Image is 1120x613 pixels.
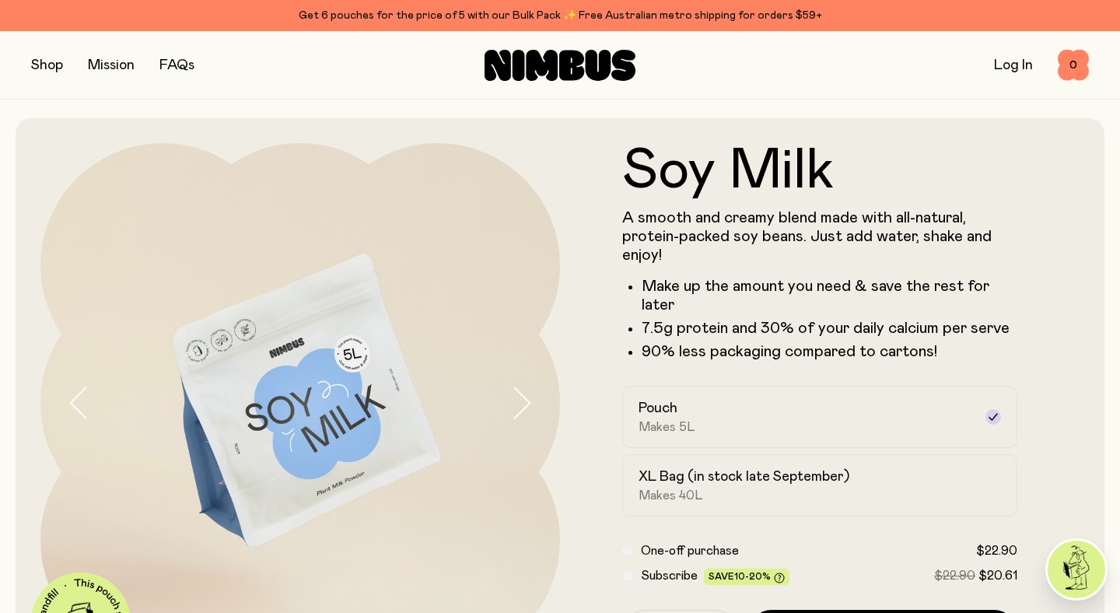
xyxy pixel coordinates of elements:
h2: XL Bag (in stock late September) [639,468,849,486]
li: Make up the amount you need & save the rest for later [642,277,1017,314]
span: One-off purchase [641,545,739,557]
h1: Soy Milk [622,143,1017,199]
a: FAQs [159,58,194,72]
a: Mission [88,58,135,72]
span: $20.61 [978,569,1017,582]
div: Get 6 pouches for the price of 5 with our Bulk Pack ✨ Free Australian metro shipping for orders $59+ [31,6,1089,25]
p: A smooth and creamy blend made with all-natural, protein-packed soy beans. Just add water, shake ... [622,208,1017,264]
h2: Pouch [639,399,677,418]
span: Makes 5L [639,419,695,435]
span: Save [709,572,785,583]
span: Subscribe [641,569,698,582]
li: 7.5g protein and 30% of your daily calcium per serve [642,319,1017,338]
span: Makes 40L [639,488,703,503]
span: $22.90 [976,545,1017,557]
p: 90% less packaging compared to cartons! [642,342,1017,361]
a: Log In [994,58,1033,72]
span: 10-20% [734,572,771,581]
span: $22.90 [934,569,975,582]
button: 0 [1058,50,1089,81]
img: agent [1048,541,1105,598]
